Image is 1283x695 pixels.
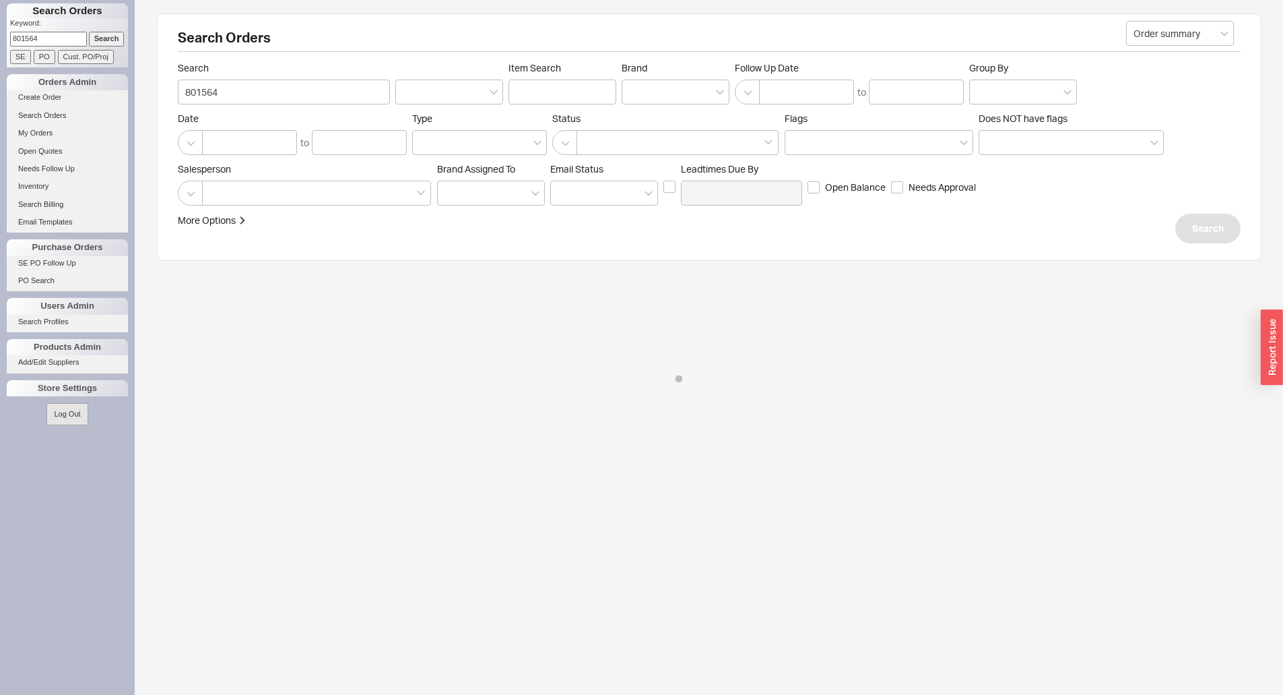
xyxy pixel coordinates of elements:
span: Leadtimes Due By [681,163,802,175]
input: SE [10,50,31,64]
svg: open menu [490,90,498,95]
div: Products Admin [7,339,128,355]
div: Orders Admin [7,74,128,90]
span: Search [1192,220,1224,237]
input: Brand [629,84,638,100]
button: Search [1175,214,1241,243]
svg: open menu [1063,90,1072,95]
a: Search Billing [7,198,128,212]
a: PO Search [7,274,128,288]
a: Email Templates [7,215,128,229]
input: Search [178,80,390,104]
span: Follow Up Date [735,62,964,74]
input: Open Balance [808,181,820,193]
div: to [857,86,866,99]
span: Flags [785,113,808,124]
a: SE PO Follow Up [7,256,128,270]
span: Status [552,113,779,125]
div: to [300,136,309,150]
span: Brand [622,62,647,73]
div: Store Settings [7,380,128,396]
svg: open menu [1220,31,1228,36]
a: Search Profiles [7,315,128,329]
a: Search Orders [7,109,128,123]
div: Users Admin [7,298,128,314]
a: Open Quotes [7,144,128,158]
input: Type [420,135,429,150]
span: Date [178,113,407,125]
input: Flags [792,135,801,150]
h1: Search Orders [7,3,128,18]
input: Search [89,32,125,46]
span: Em ​ ail Status [550,163,603,175]
svg: open menu [531,191,539,196]
a: My Orders [7,126,128,140]
input: Needs Approval [891,181,903,193]
span: Does NOT have flags [979,113,1067,124]
input: Cust. PO/Proj [58,50,114,64]
button: Log Out [46,403,88,425]
div: More Options [178,214,236,227]
input: Does NOT have flags [986,135,995,150]
a: Inventory [7,179,128,193]
span: Search [178,62,390,74]
a: Create Order [7,90,128,104]
span: Open Balance [825,181,886,194]
div: Purchase Orders [7,239,128,255]
span: Salesperson [178,163,432,175]
a: Needs Follow Up [7,162,128,176]
p: Keyword: [10,18,128,32]
span: Needs Follow Up [18,164,75,173]
input: PO [34,50,55,64]
button: More Options [178,214,246,227]
input: Item Search [508,80,616,104]
span: Type [412,113,432,124]
input: Select... [1126,21,1234,46]
span: Group By [969,62,1008,73]
a: Add/Edit Suppliers [7,355,128,369]
svg: open menu [645,191,653,196]
span: Item Search [508,62,616,74]
span: Brand Assigned To [437,163,515,175]
span: Needs Approval [909,181,976,194]
h2: Search Orders [178,31,1241,52]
